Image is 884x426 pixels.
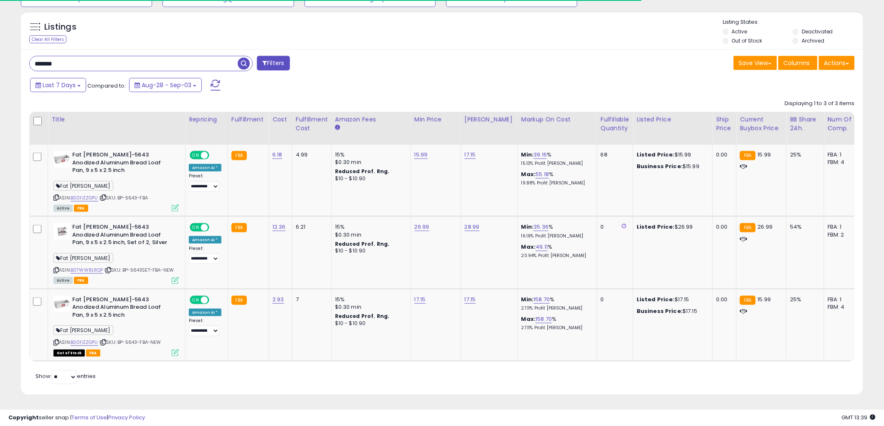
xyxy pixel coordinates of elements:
div: $0.30 min [335,303,404,311]
img: 31MtS+i5IzL._SL40_.jpg [53,151,70,168]
a: 15.99 [414,151,428,159]
div: Title [51,115,182,124]
b: Min: [521,295,534,303]
span: Columns [784,59,810,67]
label: Deactivated [802,28,833,35]
button: Columns [778,56,818,70]
div: 0.00 [716,296,730,303]
span: ON [191,152,201,159]
span: | SKU: BP-5643-FBA-NEW [99,339,161,345]
div: $26.99 [637,223,706,231]
div: 0 [601,296,627,303]
small: Amazon Fees. [335,124,340,131]
small: FBA [740,223,755,232]
div: Preset: [189,318,221,337]
div: Repricing [189,115,224,124]
strong: Copyright [8,413,39,421]
div: Clear All Filters [29,35,66,43]
button: Filters [257,56,290,71]
small: FBA [231,151,247,160]
b: Business Price: [637,307,683,315]
div: seller snap | | [8,414,145,422]
a: 28.99 [465,223,480,231]
div: 15% [335,296,404,303]
div: $0.30 min [335,231,404,239]
a: 49.11 [536,243,548,251]
b: Min: [521,151,534,159]
div: $15.99 [637,163,706,170]
span: Fat [PERSON_NAME] [53,181,113,191]
div: ASIN: [53,296,179,355]
div: Fulfillment Cost [296,115,328,133]
h5: Listings [44,21,76,33]
span: Last 7 Days [43,81,76,89]
p: 19.88% Profit [PERSON_NAME] [521,180,591,186]
b: Min: [521,223,534,231]
button: Last 7 Days [30,78,86,92]
div: Fulfillable Quantity [601,115,630,133]
div: 68 [601,151,627,159]
b: Listed Price: [637,223,675,231]
span: OFF [208,296,221,303]
p: 16.19% Profit [PERSON_NAME] [521,233,591,239]
span: FBA [74,205,88,212]
small: FBA [740,296,755,305]
span: Show: entries [36,373,96,381]
div: % [521,223,591,239]
div: Markup on Cost [521,115,594,124]
div: FBM: 4 [828,159,855,166]
div: ASIN: [53,223,179,283]
span: | SKU: BP-5643SET-FBA-NEW [104,267,174,273]
div: Amazon Fees [335,115,407,124]
div: ASIN: [53,151,179,211]
div: FBA: 1 [828,296,855,303]
b: Reduced Prof. Rng. [335,168,390,175]
span: 2025-09-11 13:39 GMT [842,413,876,421]
a: 26.99 [414,223,429,231]
span: All listings currently available for purchase on Amazon [53,205,73,212]
div: 7 [296,296,325,303]
div: 0 [601,223,627,231]
div: FBA: 1 [828,151,855,159]
div: Amazon AI * [189,164,221,171]
div: $10 - $10.90 [335,175,404,182]
b: Reduced Prof. Rng. [335,240,390,247]
span: OFF [208,152,221,159]
p: 27.11% Profit [PERSON_NAME] [521,305,591,311]
div: 54% [790,223,818,231]
a: B07WW8LRQP [71,267,103,274]
span: 15.99 [758,295,771,303]
div: % [521,151,591,166]
label: Out of Stock [732,37,762,44]
div: $15.99 [637,151,706,159]
div: Displaying 1 to 3 of 3 items [785,100,855,108]
span: ON [191,224,201,231]
b: Business Price: [637,162,683,170]
div: % [521,171,591,186]
div: 15% [335,151,404,159]
span: All listings that are currently out of stock and unavailable for purchase on Amazon [53,350,85,357]
p: 27.11% Profit [PERSON_NAME] [521,325,591,331]
div: Listed Price [637,115,709,124]
label: Active [732,28,747,35]
th: The percentage added to the cost of goods (COGS) that forms the calculator for Min & Max prices. [518,112,597,145]
span: Aug-28 - Sep-03 [142,81,191,89]
a: B001IZZGPU [71,194,98,202]
img: 31MtS+i5IzL._SL40_.jpg [53,296,70,313]
b: Fat [PERSON_NAME]-5643 Anodized Aluminum Bread Loaf Pan, 9 x 5 x 2.5 inch, Set of 2, Silver [72,223,174,249]
div: 25% [790,151,818,159]
small: FBA [231,296,247,305]
div: Current Buybox Price [740,115,783,133]
div: % [521,296,591,311]
div: % [521,243,591,259]
img: 31XvI5I4zgL._SL40_.jpg [53,223,70,240]
a: 12.36 [272,223,286,231]
span: Compared to: [87,82,126,90]
b: Listed Price: [637,151,675,159]
a: Privacy Policy [108,413,145,421]
span: FBA [86,350,100,357]
button: Aug-28 - Sep-03 [129,78,202,92]
a: 158.70 [536,315,552,323]
span: OFF [208,224,221,231]
a: 17.15 [414,295,426,304]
